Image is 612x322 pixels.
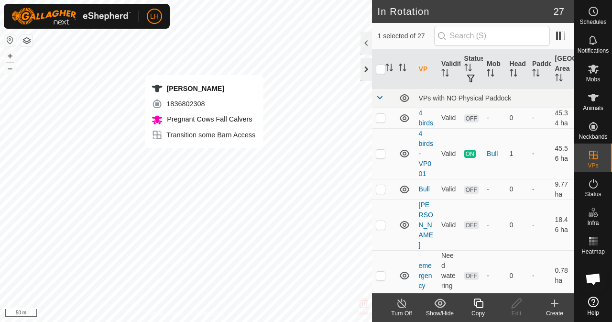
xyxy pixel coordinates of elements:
button: Map Layers [21,35,33,46]
div: 1836802308 [151,98,255,110]
td: 0 [506,200,528,250]
td: 18.46 ha [551,200,574,250]
div: Turn Off [382,309,421,318]
div: Transition some Barn Access [151,129,255,141]
span: Mobs [586,77,600,82]
td: Valid [437,179,460,200]
span: 27 [554,4,564,19]
span: Heatmap [581,249,605,255]
a: 4 birds [419,109,433,127]
td: Valid [437,108,460,128]
a: Privacy Policy [148,310,184,318]
th: Validity [437,50,460,89]
div: - [487,184,502,194]
div: Create [535,309,574,318]
a: 4 birds-VP001 [419,130,433,178]
span: Notifications [578,48,609,54]
div: Show/Hide [421,309,459,318]
div: Bull [487,149,502,159]
td: - [528,128,551,179]
span: Help [587,310,599,316]
a: Bull [419,185,430,193]
span: OFF [464,114,479,122]
span: Neckbands [579,134,607,140]
td: 45.56 ha [551,128,574,179]
th: Status [460,50,483,89]
span: Status [585,191,601,197]
th: VP [415,50,437,89]
span: OFF [464,221,479,229]
td: - [528,108,551,128]
button: – [4,63,16,74]
p-sorticon: Activate to sort [487,70,494,78]
td: Valid [437,200,460,250]
td: 0.78 ha [551,250,574,301]
td: - [528,200,551,250]
div: - [487,271,502,281]
button: Reset Map [4,34,16,46]
span: 1 selected of 27 [378,31,434,41]
div: - [487,220,502,230]
a: emergency [419,262,432,289]
h2: In Rotation [378,6,554,17]
div: Copy [459,309,497,318]
td: 0 [506,108,528,128]
td: 45.34 ha [551,108,574,128]
div: Open chat [579,265,608,293]
th: Mob [483,50,505,89]
span: Infra [587,220,599,226]
a: Contact Us [195,310,223,318]
td: 9.77 ha [551,179,574,200]
th: Paddock [528,50,551,89]
div: - [487,113,502,123]
span: ON [464,150,476,158]
p-sorticon: Activate to sort [399,65,406,73]
div: Edit [497,309,535,318]
td: 1 [506,128,528,179]
button: + [4,50,16,62]
p-sorticon: Activate to sort [385,65,393,73]
span: VPs [588,163,598,168]
p-sorticon: Activate to sort [441,70,449,78]
a: Help [574,293,612,320]
p-sorticon: Activate to sort [510,70,517,78]
td: 0 [506,250,528,301]
td: - [528,250,551,301]
div: VPs with NO Physical Paddock [419,94,570,102]
span: OFF [464,186,479,194]
th: Head [506,50,528,89]
span: Animals [583,105,603,111]
span: LH [150,11,159,22]
input: Search (S) [434,26,550,46]
span: Pregnant Cows Fall Calvers [164,115,252,123]
td: 0 [506,179,528,200]
p-sorticon: Activate to sort [464,65,472,73]
p-sorticon: Activate to sort [555,75,563,83]
p-sorticon: Activate to sort [532,70,540,78]
td: Need watering point [437,250,460,301]
span: Schedules [579,19,606,25]
td: Valid [437,128,460,179]
td: - [528,179,551,200]
div: [PERSON_NAME] [151,83,255,94]
th: [GEOGRAPHIC_DATA] Area [551,50,574,89]
a: [PERSON_NAME] [419,201,433,249]
img: Gallagher Logo [11,8,131,25]
span: OFF [464,272,479,280]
